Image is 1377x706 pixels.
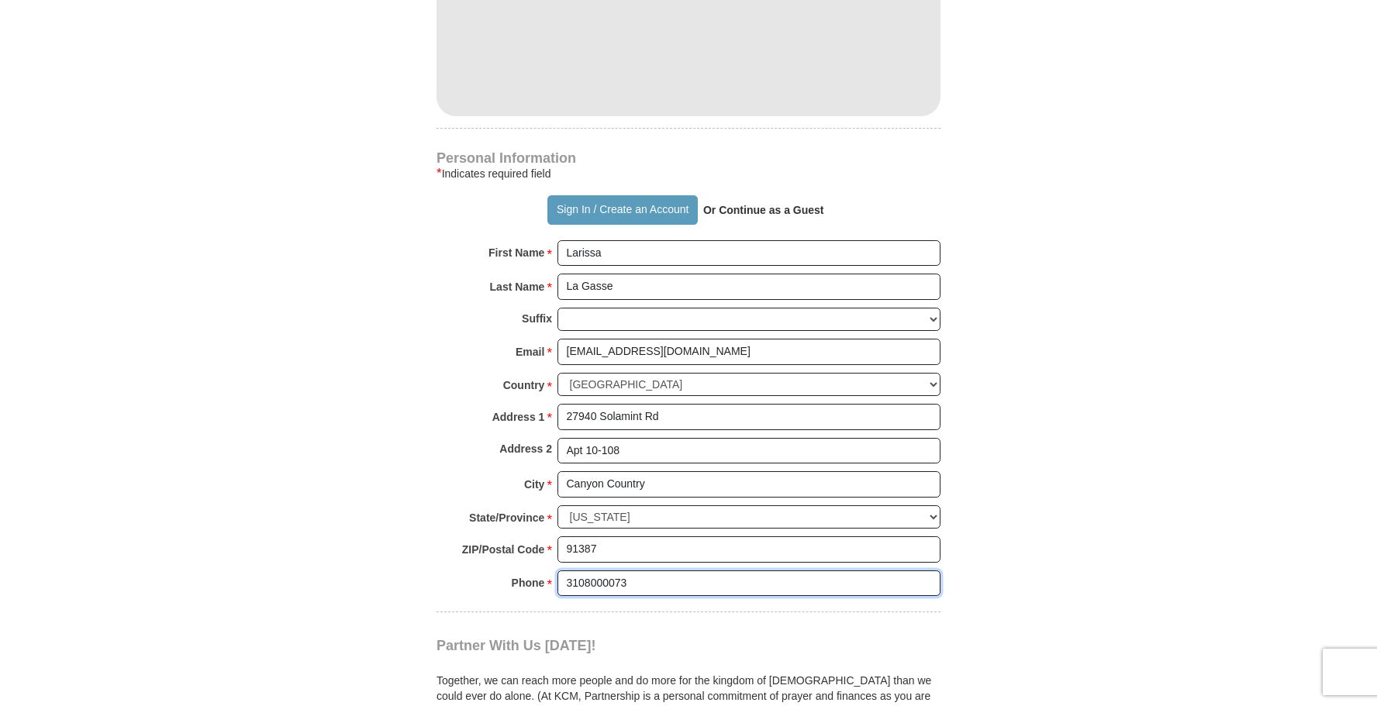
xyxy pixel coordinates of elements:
[512,572,545,594] strong: Phone
[703,204,824,216] strong: Or Continue as a Guest
[524,474,544,495] strong: City
[499,438,552,460] strong: Address 2
[503,374,545,396] strong: Country
[437,152,940,164] h4: Personal Information
[437,164,940,183] div: Indicates required field
[547,195,697,225] button: Sign In / Create an Account
[437,638,596,653] span: Partner With Us [DATE]!
[516,341,544,363] strong: Email
[492,406,545,428] strong: Address 1
[469,507,544,529] strong: State/Province
[490,276,545,298] strong: Last Name
[522,308,552,329] strong: Suffix
[462,539,545,560] strong: ZIP/Postal Code
[488,242,544,263] strong: First Name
